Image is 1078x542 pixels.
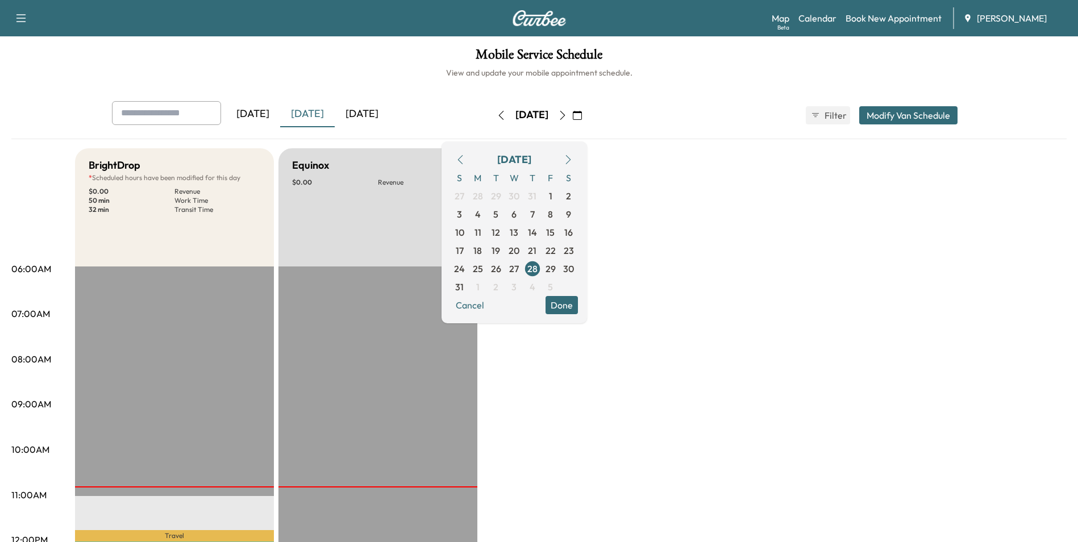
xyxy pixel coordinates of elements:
span: 7 [530,207,535,221]
span: 17 [456,244,464,257]
span: 1 [476,280,480,294]
span: 31 [528,189,536,203]
span: 4 [475,207,481,221]
span: 2 [566,189,571,203]
span: 5 [548,280,553,294]
p: 07:00AM [11,307,50,320]
span: 28 [527,262,538,276]
span: 11 [475,226,481,239]
span: 28 [473,189,483,203]
span: 23 [564,244,574,257]
span: 31 [455,280,464,294]
span: 30 [563,262,574,276]
span: 14 [528,226,537,239]
span: F [542,169,560,187]
span: 12 [492,226,500,239]
p: $ 0.00 [89,187,174,196]
span: T [523,169,542,187]
a: Calendar [798,11,836,25]
span: 26 [491,262,501,276]
span: 1 [549,189,552,203]
button: Filter [806,106,850,124]
span: 3 [511,280,517,294]
span: 15 [546,226,555,239]
p: 06:00AM [11,262,51,276]
span: 13 [510,226,518,239]
div: [DATE] [226,101,280,127]
p: 09:00AM [11,397,51,411]
div: [DATE] [280,101,335,127]
p: 32 min [89,205,174,214]
span: 29 [491,189,501,203]
h1: Mobile Service Schedule [11,48,1067,67]
span: 2 [493,280,498,294]
h6: View and update your mobile appointment schedule. [11,67,1067,78]
span: 21 [528,244,536,257]
span: 27 [455,189,464,203]
button: Done [546,296,578,314]
p: Travel [75,530,274,541]
span: T [487,169,505,187]
h5: Equinox [292,157,329,173]
span: [PERSON_NAME] [977,11,1047,25]
span: 8 [548,207,553,221]
span: 30 [509,189,519,203]
span: S [560,169,578,187]
h5: BrightDrop [89,157,140,173]
a: MapBeta [772,11,789,25]
span: 10 [455,226,464,239]
p: 10:00AM [11,443,49,456]
p: Revenue [174,187,260,196]
button: Cancel [451,296,489,314]
p: Transit Time [174,205,260,214]
span: 22 [546,244,556,257]
p: 50 min [89,196,174,205]
img: Curbee Logo [512,10,567,26]
p: 11:00AM [11,488,47,502]
span: 16 [564,226,573,239]
a: Book New Appointment [846,11,942,25]
span: 4 [530,280,535,294]
span: 25 [473,262,483,276]
span: S [451,169,469,187]
div: [DATE] [335,101,389,127]
p: 08:00AM [11,352,51,366]
span: Filter [825,109,845,122]
span: M [469,169,487,187]
span: 19 [492,244,500,257]
div: [DATE] [515,108,548,122]
div: [DATE] [497,152,531,168]
span: W [505,169,523,187]
div: Beta [777,23,789,32]
span: 20 [509,244,519,257]
span: 3 [457,207,462,221]
p: $ 0.00 [292,178,378,187]
span: 5 [493,207,498,221]
span: 24 [454,262,465,276]
span: 18 [473,244,482,257]
p: Work Time [174,196,260,205]
button: Modify Van Schedule [859,106,958,124]
span: 6 [511,207,517,221]
span: 27 [509,262,519,276]
span: 29 [546,262,556,276]
span: 9 [566,207,571,221]
p: Scheduled hours have been modified for this day [89,173,260,182]
p: Revenue [378,178,464,187]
